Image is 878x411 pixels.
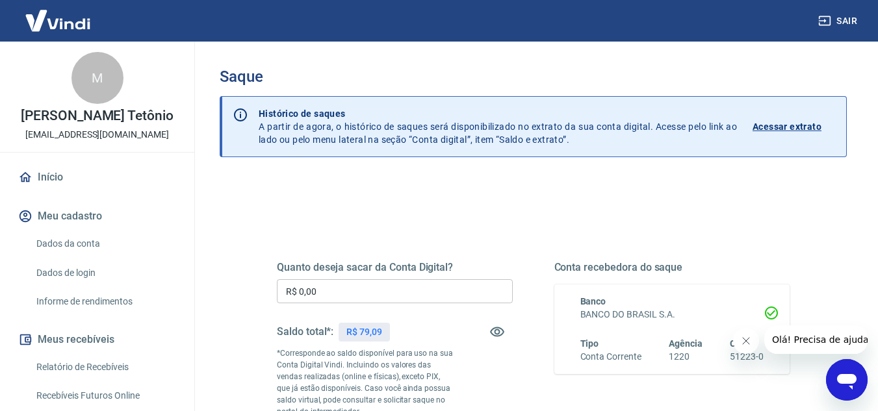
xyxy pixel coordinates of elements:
h5: Saldo total*: [277,325,333,338]
p: [EMAIL_ADDRESS][DOMAIN_NAME] [25,128,169,142]
p: A partir de agora, o histórico de saques será disponibilizado no extrato da sua conta digital. Ac... [259,107,737,146]
p: Acessar extrato [753,120,821,133]
button: Sair [816,9,862,33]
a: Dados da conta [31,230,179,257]
span: Tipo [580,338,599,349]
a: Dados de login [31,260,179,286]
a: Informe de rendimentos [31,288,179,315]
p: R$ 79,09 [346,325,382,339]
span: Conta [730,338,755,349]
a: Acessar extrato [753,107,836,146]
iframe: Mensagem da empresa [764,325,868,354]
h5: Conta recebedora do saque [554,261,790,274]
a: Recebíveis Futuros Online [31,382,179,409]
button: Meu cadastro [16,202,179,230]
button: Meus recebíveis [16,325,179,354]
span: Agência [669,338,703,349]
h6: BANCO DO BRASIL S.A. [580,308,764,321]
h6: Conta Corrente [580,350,641,364]
h3: Saque [220,68,847,86]
span: Banco [580,296,606,306]
h5: Quanto deseja sacar da Conta Digital? [277,261,513,274]
p: Histórico de saques [259,107,737,120]
a: Relatório de Recebíveis [31,354,179,380]
span: Olá! Precisa de ajuda? [8,9,109,19]
div: M [71,52,123,104]
iframe: Botão para abrir a janela de mensagens [826,359,868,401]
h6: 51223-0 [730,350,764,364]
img: Vindi [16,1,100,40]
h6: 1220 [669,350,703,364]
iframe: Fechar mensagem [733,328,759,354]
p: [PERSON_NAME] Tetônio [21,109,174,123]
a: Início [16,163,179,192]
